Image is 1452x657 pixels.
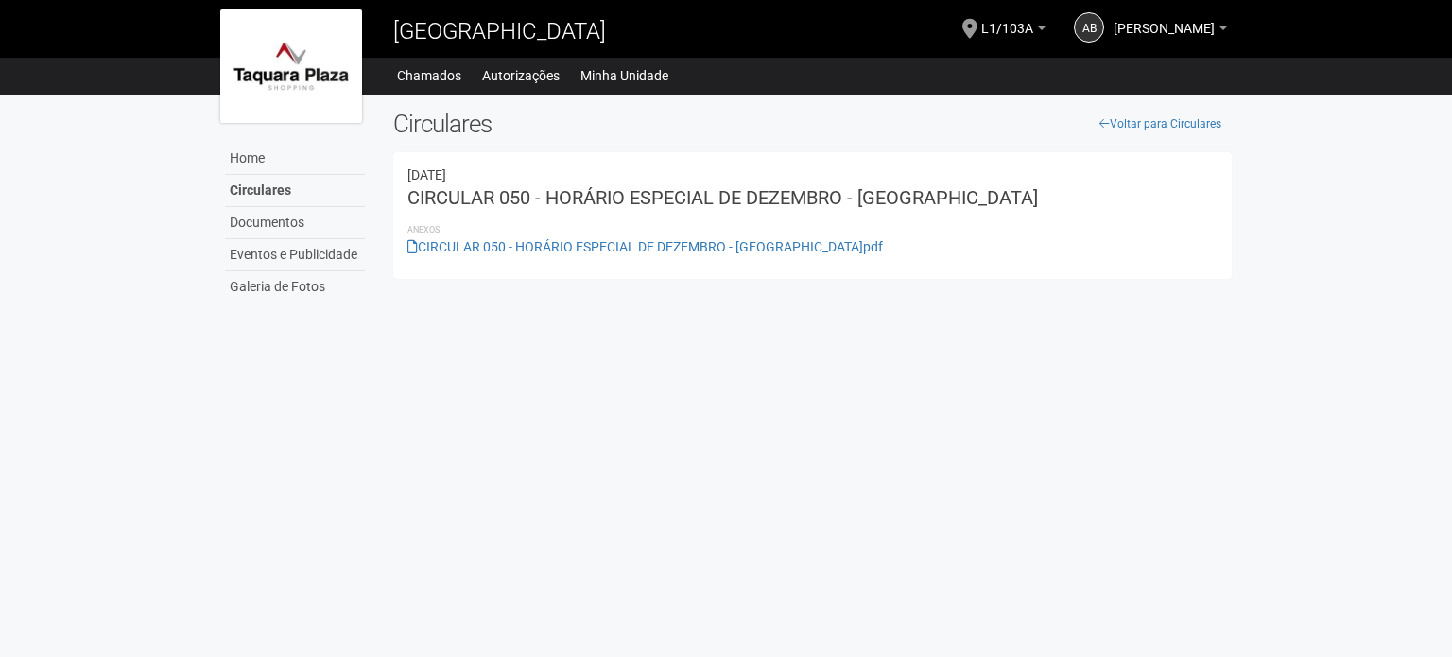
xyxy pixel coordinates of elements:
[482,62,560,89] a: Autorizações
[407,239,883,254] a: CIRCULAR 050 - HORÁRIO ESPECIAL DE DEZEMBRO - [GEOGRAPHIC_DATA]pdf
[225,271,365,303] a: Galeria de Fotos
[580,62,668,89] a: Minha Unidade
[407,166,1218,183] div: 06/12/2024 22:02
[225,175,365,207] a: Circulares
[981,3,1033,36] span: L1/103A
[981,24,1046,39] a: L1/103A
[407,221,1218,238] li: Anexos
[1089,110,1232,138] a: Voltar para Circulares
[1114,3,1215,36] span: André Bileviciuis Tijunelis
[393,110,1232,138] h2: Circulares
[225,239,365,271] a: Eventos e Publicidade
[225,207,365,239] a: Documentos
[1114,24,1227,39] a: [PERSON_NAME]
[220,9,362,123] img: logo.jpg
[1074,12,1104,43] a: AB
[397,62,461,89] a: Chamados
[393,18,606,44] span: [GEOGRAPHIC_DATA]
[407,188,1218,207] h3: CIRCULAR 050 - HORÁRIO ESPECIAL DE DEZEMBRO - [GEOGRAPHIC_DATA]
[225,143,365,175] a: Home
